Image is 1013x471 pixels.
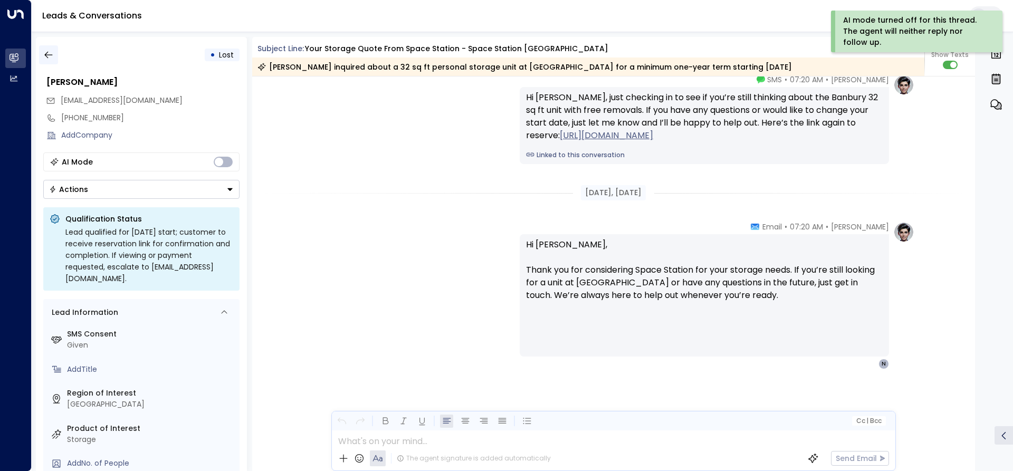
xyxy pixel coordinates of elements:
div: [GEOGRAPHIC_DATA] [67,399,235,410]
span: Cc Bcc [856,417,881,425]
a: [URL][DOMAIN_NAME] [560,129,653,142]
div: [PERSON_NAME] [46,76,240,89]
div: The agent signature is added automatically [397,454,551,463]
a: Leads & Conversations [42,9,142,22]
div: AI Mode [62,157,93,167]
div: N [878,359,889,369]
a: Linked to this conversation [526,150,883,160]
div: Hi [PERSON_NAME], just checking in to see if you’re still thinking about the Banbury 32 sq ft uni... [526,91,883,142]
span: • [826,222,828,232]
img: profile-logo.png [893,74,914,95]
div: AddTitle [67,364,235,375]
div: [PHONE_NUMBER] [61,112,240,123]
span: | [866,417,868,425]
button: Undo [335,415,348,428]
label: Region of Interest [67,388,235,399]
p: Qualification Status [65,214,233,224]
div: AddCompany [61,130,240,141]
div: [PERSON_NAME] inquired about a 32 sq ft personal storage unit at [GEOGRAPHIC_DATA] for a minimum ... [257,62,792,72]
span: Subject Line: [257,43,304,54]
span: 07:20 AM [790,222,823,232]
div: Lead Information [48,307,118,318]
span: SMS [767,74,782,85]
span: nathalieperret@hotmail.co.uk [61,95,183,106]
div: Given [67,340,235,351]
span: Show Texts [931,50,969,60]
span: • [785,222,787,232]
span: • [826,74,828,85]
div: [DATE], [DATE] [581,185,646,200]
div: Actions [49,185,88,194]
button: Cc|Bcc [852,416,885,426]
button: Redo [353,415,367,428]
div: Button group with a nested menu [43,180,240,199]
span: 07:20 AM [790,74,823,85]
p: Hi [PERSON_NAME], Thank you for considering Space Station for your storage needs. If you’re still... [526,238,883,314]
span: [EMAIL_ADDRESS][DOMAIN_NAME] [61,95,183,105]
div: AI mode turned off for this thread. The agent will neither reply nor follow up. [843,15,988,48]
div: Lead qualified for [DATE] start; customer to receive reservation link for confirmation and comple... [65,226,233,284]
label: SMS Consent [67,329,235,340]
img: profile-logo.png [893,222,914,243]
span: [PERSON_NAME] [831,74,889,85]
span: • [785,74,787,85]
span: [PERSON_NAME] [831,222,889,232]
div: • [210,45,215,64]
span: Lost [219,50,234,60]
label: Product of Interest [67,423,235,434]
div: Storage [67,434,235,445]
div: AddNo. of People [67,458,235,469]
span: Email [762,222,782,232]
button: Actions [43,180,240,199]
div: Your storage quote from Space Station - Space Station [GEOGRAPHIC_DATA] [305,43,608,54]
